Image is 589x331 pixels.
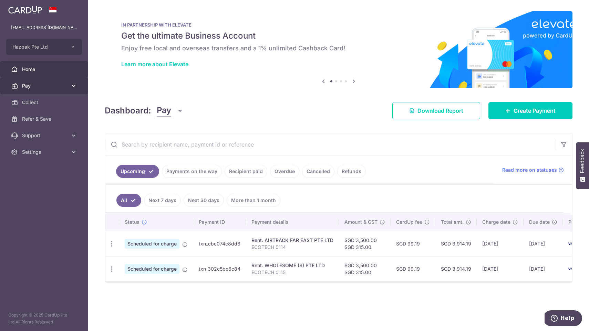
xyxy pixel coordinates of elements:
[565,265,579,273] img: Bank Card
[22,132,68,139] span: Support
[193,213,246,231] th: Payment ID
[435,231,477,256] td: SGD 3,914.19
[22,66,68,73] span: Home
[579,149,586,173] span: Feedback
[502,167,557,173] span: Read more on statuses
[157,104,171,117] span: Pay
[545,310,582,328] iframe: Opens a widget where you can find more information
[251,237,333,244] div: Rent. AIRTRACK FAR EAST PTE LTD
[22,149,68,156] span: Settings
[396,219,422,225] span: CardUp fee
[125,239,179,249] span: Scheduled for charge
[482,219,510,225] span: Charge date
[502,167,564,173] a: Read more on statuses
[22,116,68,122] span: Refer & Save
[105,133,556,156] input: Search by recipient name, payment id or reference
[441,219,464,225] span: Total amt.
[524,256,563,281] td: [DATE]
[302,165,334,178] a: Cancelled
[12,43,63,50] span: Hazpak Pte Ltd
[116,194,141,207] a: All
[417,107,463,115] span: Download Report
[339,256,391,281] td: SGD 3,500.00 SGD 315.00
[514,107,556,115] span: Create Payment
[344,219,378,225] span: Amount & GST
[576,142,589,189] button: Feedback - Show survey
[8,6,42,14] img: CardUp
[6,39,82,55] button: Hazpak Pte Ltd
[392,102,480,119] a: Download Report
[251,262,333,269] div: Rent. WHOLESOME (S) PTE LTD
[251,269,333,276] p: ECOTECH 0115
[337,165,366,178] a: Refunds
[125,219,139,225] span: Status
[227,194,280,207] a: More than 1 month
[477,231,524,256] td: [DATE]
[121,30,556,41] h5: Get the ultimate Business Account
[184,194,224,207] a: Next 30 days
[270,165,299,178] a: Overdue
[193,256,246,281] td: txn_302c5bc6c84
[193,231,246,256] td: txn_cbc074c8dd8
[121,44,556,52] h6: Enjoy free local and overseas transfers and a 1% unlimited Cashback Card!
[339,231,391,256] td: SGD 3,500.00 SGD 315.00
[121,61,188,68] a: Learn more about Elevate
[11,24,77,31] p: [EMAIL_ADDRESS][DOMAIN_NAME]
[488,102,572,119] a: Create Payment
[22,82,68,89] span: Pay
[116,165,159,178] a: Upcoming
[565,240,579,248] img: Bank Card
[22,99,68,106] span: Collect
[391,231,435,256] td: SGD 99.19
[144,194,181,207] a: Next 7 days
[529,219,550,225] span: Due date
[162,165,222,178] a: Payments on the way
[125,264,179,274] span: Scheduled for charge
[251,244,333,251] p: ECOTECH 0114
[524,231,563,256] td: [DATE]
[477,256,524,281] td: [DATE]
[391,256,435,281] td: SGD 99.19
[105,104,151,117] h4: Dashboard:
[246,213,339,231] th: Payment details
[121,22,556,28] p: IN PARTNERSHIP WITH ELEVATE
[105,11,572,88] img: Renovation banner
[225,165,267,178] a: Recipient paid
[435,256,477,281] td: SGD 3,914.19
[157,104,183,117] button: Pay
